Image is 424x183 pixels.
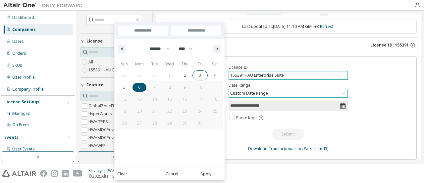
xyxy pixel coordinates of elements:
button: 5 [117,81,132,93]
span: 27 [137,117,142,129]
img: instagram.svg [51,170,58,177]
button: 14 [147,93,162,105]
span: Thu [177,59,192,69]
span: 25 [213,105,217,117]
button: AU Enterprise SuiteLicense ID: 155391 [160,38,417,52]
span: 23 [183,105,187,117]
label: Licence ID [229,65,348,70]
div: Users [12,39,24,44]
button: 12 [117,93,132,105]
a: (md5) [317,146,328,151]
span: Last Week [114,62,121,79]
span: 15 [167,93,172,105]
span: 11 [213,81,217,93]
label: HWAccess [88,150,110,158]
span: 16 [183,93,187,105]
label: HWAWPF [88,142,107,150]
button: 16 [177,93,192,105]
label: Date Range [229,83,348,88]
span: [DATE] [114,34,121,45]
button: 2 [177,69,192,81]
button: 22 [162,105,177,117]
button: 28 [147,117,162,129]
button: 9 [177,81,192,93]
a: Download Transactional Log Parser [248,146,316,151]
button: License [80,34,148,48]
label: HWAMDCPrivateAuthoring [88,126,140,134]
div: Last updated at: [DATE] 11:10 AM GMT+3 [160,20,417,34]
button: 29 [162,117,177,129]
span: 13 [137,93,142,105]
button: Feature [80,78,148,92]
button: 1 [162,69,177,81]
span: 26 [122,117,127,129]
span: [DATE] [114,22,121,34]
div: User Profile [12,75,35,80]
button: Cancel [156,171,188,177]
button: 6 [132,81,147,93]
button: 8 [162,81,177,93]
img: altair_logo.svg [2,170,36,177]
span: 8 [169,81,171,93]
label: All [88,58,94,66]
span: 14 [152,93,157,105]
button: 21 [147,105,162,117]
div: Dashboard [12,15,34,20]
span: 20 [137,105,142,117]
span: 28 [152,117,157,129]
button: 31 [192,117,208,129]
button: 11 [208,81,223,93]
label: HWAIFPBS [88,118,109,126]
span: 18 [213,93,217,105]
span: 6 [138,81,140,93]
span: 22 [167,105,172,117]
div: On Prem [12,122,29,128]
span: 5 [123,81,126,93]
span: Tue [147,59,162,69]
button: 27 [132,117,147,129]
span: 7 [153,81,156,93]
button: 7 [147,81,162,93]
span: License ID: 155391 [370,43,409,48]
span: This Week [114,45,121,62]
span: 17 [198,93,202,105]
label: HyperWorks [88,110,113,118]
span: 1 [169,69,171,81]
span: 2 [184,69,186,81]
button: 23 [177,105,192,117]
span: 3 [199,69,201,81]
span: Mon [132,59,147,69]
div: SKUs [12,63,22,68]
div: Website Terms of Use [108,168,157,173]
button: Submit [272,129,304,140]
button: 30 [177,117,192,129]
button: 17 [192,93,208,105]
button: 18 [208,93,223,105]
div: 155391 - AU Enterprise Suite [229,72,285,79]
button: Apply [190,171,222,177]
span: License [86,39,103,44]
div: Managed [12,111,30,116]
span: This Month [114,79,121,97]
div: Custom Date Range [229,90,269,97]
span: Sat [208,59,223,69]
span: Last Month [114,97,121,114]
p: © 2025 Altair Engineering, Inc. All Rights Reserved. [88,173,191,179]
button: 26 [117,117,132,129]
button: 24 [192,105,208,117]
button: 4 [208,69,223,81]
label: GlobalZoneEU [88,102,117,110]
span: 19 [122,105,127,117]
img: Altair One [3,2,86,9]
button: 25 [208,105,223,117]
div: Orders [12,51,26,56]
span: 24 [198,105,202,117]
span: Fri [192,59,208,69]
button: 13 [132,93,147,105]
label: HWAMDCPrivateExplorerPlus [88,134,145,142]
a: Clear all [80,28,148,34]
img: linkedin.svg [62,170,69,177]
div: Privacy [88,168,108,173]
span: 21 [152,105,157,117]
span: 29 [167,117,172,129]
